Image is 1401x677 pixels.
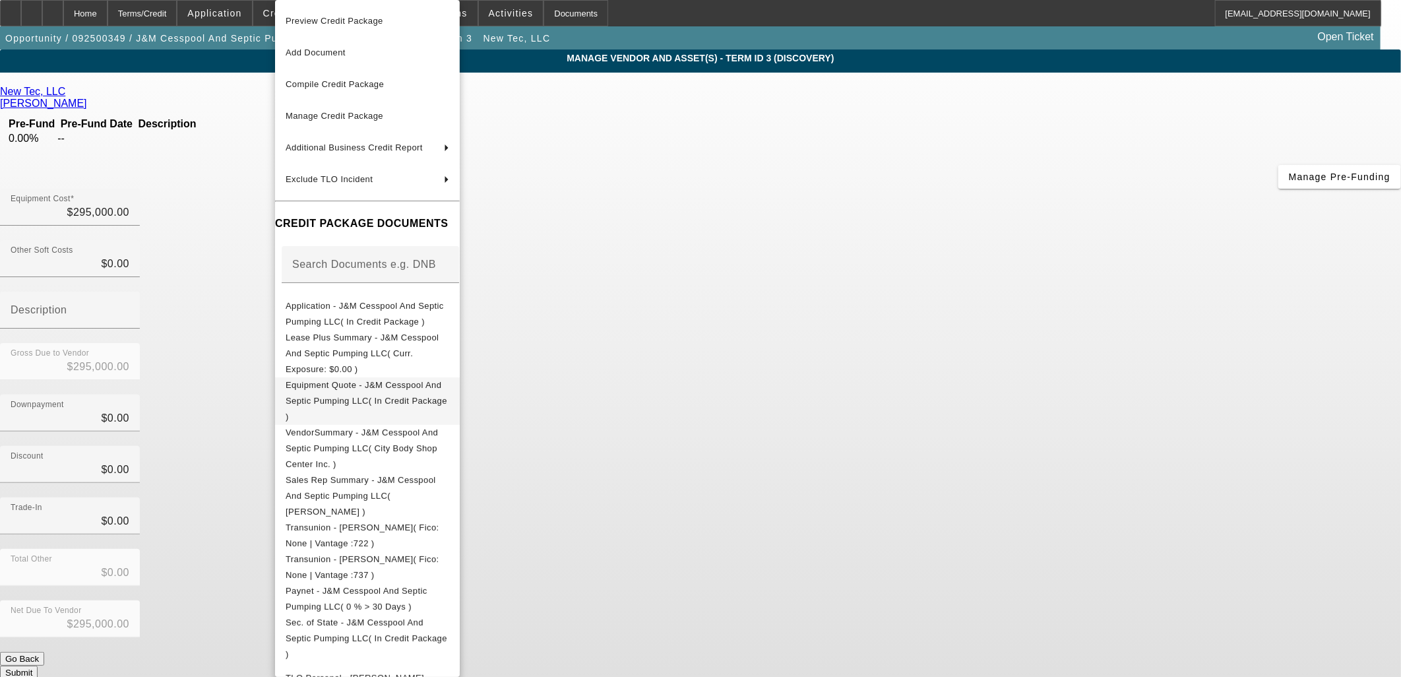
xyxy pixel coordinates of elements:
button: Application - J&M Cesspool And Septic Pumping LLC( In Credit Package ) [275,298,460,330]
button: Transunion - Teves, John( Fico: None | Vantage :722 ) [275,520,460,552]
span: Sales Rep Summary - J&M Cesspool And Septic Pumping LLC( [PERSON_NAME] ) [286,475,436,517]
span: Add Document [286,48,346,57]
span: VendorSummary - J&M Cesspool And Septic Pumping LLC( City Body Shop Center Inc. ) [286,428,438,469]
span: Additional Business Credit Report [286,143,423,152]
span: Equipment Quote - J&M Cesspool And Septic Pumping LLC( In Credit Package ) [286,380,447,422]
span: Exclude TLO Incident [286,174,373,184]
span: Application - J&M Cesspool And Septic Pumping LLC( In Credit Package ) [286,301,444,327]
button: VendorSummary - J&M Cesspool And Septic Pumping LLC( City Body Shop Center Inc. ) [275,425,460,472]
span: Compile Credit Package [286,79,384,89]
span: Manage Credit Package [286,111,383,121]
span: Transunion - [PERSON_NAME]( Fico: None | Vantage :737 ) [286,554,439,580]
button: Sec. of State - J&M Cesspool And Septic Pumping LLC( In Credit Package ) [275,615,460,662]
span: Transunion - [PERSON_NAME]( Fico: None | Vantage :722 ) [286,523,439,548]
span: Sec. of State - J&M Cesspool And Septic Pumping LLC( In Credit Package ) [286,618,447,659]
h4: CREDIT PACKAGE DOCUMENTS [275,216,460,232]
mat-label: Search Documents e.g. DNB [292,259,436,270]
span: Lease Plus Summary - J&M Cesspool And Septic Pumping LLC( Curr. Exposure: $0.00 ) [286,333,439,374]
button: Lease Plus Summary - J&M Cesspool And Septic Pumping LLC( Curr. Exposure: $0.00 ) [275,330,460,377]
button: Paynet - J&M Cesspool And Septic Pumping LLC( 0 % > 30 Days ) [275,583,460,615]
span: Preview Credit Package [286,16,383,26]
span: Paynet - J&M Cesspool And Septic Pumping LLC( 0 % > 30 Days ) [286,586,427,612]
button: Equipment Quote - J&M Cesspool And Septic Pumping LLC( In Credit Package ) [275,377,460,425]
button: Transunion - Teves, Melinda( Fico: None | Vantage :737 ) [275,552,460,583]
button: Sales Rep Summary - J&M Cesspool And Septic Pumping LLC( Hendrix, Miles ) [275,472,460,520]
